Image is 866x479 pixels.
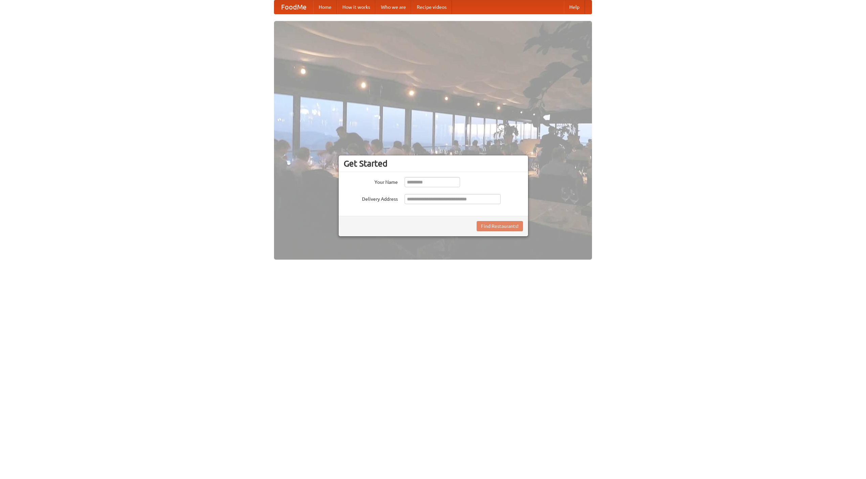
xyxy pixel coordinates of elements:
a: Who we are [375,0,411,14]
a: Recipe videos [411,0,452,14]
h3: Get Started [344,158,523,169]
a: Help [564,0,585,14]
label: Your Name [344,177,398,186]
a: Home [313,0,337,14]
a: How it works [337,0,375,14]
a: FoodMe [274,0,313,14]
button: Find Restaurants! [477,221,523,231]
label: Delivery Address [344,194,398,202]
